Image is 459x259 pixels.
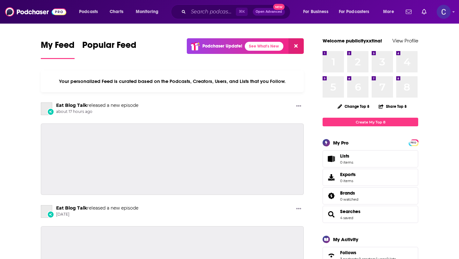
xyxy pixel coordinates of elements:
[188,7,236,17] input: Search podcasts, credits, & more...
[323,38,382,44] a: Welcome publicityxxtina!
[325,173,338,182] span: Exports
[253,8,285,16] button: Open AdvancedNew
[392,38,418,44] a: View Profile
[56,109,138,115] span: about 17 hours ago
[340,153,349,159] span: Lists
[236,8,248,16] span: ⌘ K
[340,190,355,196] span: Brands
[335,7,379,17] button: open menu
[299,7,336,17] button: open menu
[333,140,349,146] div: My Pro
[106,7,127,17] a: Charts
[56,212,138,217] span: [DATE]
[323,169,418,186] a: Exports
[340,179,356,183] span: 0 items
[47,211,54,218] div: New Episode
[245,42,283,51] a: See What's New
[410,140,417,145] a: PRO
[323,150,418,167] a: Lists
[325,191,338,200] a: Brands
[340,160,353,165] span: 0 items
[340,209,361,214] a: Searches
[202,43,242,49] p: Podchaser Update!
[75,7,106,17] button: open menu
[294,205,304,213] button: Show More Button
[256,10,282,13] span: Open Advanced
[56,205,138,211] h3: released a new episode
[325,210,338,219] a: Searches
[5,6,66,18] img: Podchaser - Follow, Share and Rate Podcasts
[325,154,338,163] span: Lists
[136,7,158,16] span: Monitoring
[177,4,296,19] div: Search podcasts, credits, & more...
[303,7,328,16] span: For Business
[41,40,75,59] a: My Feed
[403,6,414,17] a: Show notifications dropdown
[334,102,373,110] button: Change Top 8
[294,102,304,110] button: Show More Button
[82,40,136,54] span: Popular Feed
[379,7,402,17] button: open menu
[437,5,451,19] button: Show profile menu
[47,108,54,115] div: New Episode
[323,118,418,126] a: Create My Top 8
[333,236,358,242] div: My Activity
[110,7,123,16] span: Charts
[340,250,396,255] a: Follows
[41,40,75,54] span: My Feed
[340,197,358,202] a: 0 watched
[383,7,394,16] span: More
[340,190,358,196] a: Brands
[41,70,304,92] div: Your personalized Feed is curated based on the Podcasts, Creators, Users, and Lists that you Follow.
[339,7,369,16] span: For Podcasters
[41,205,52,218] a: Eat Blog Talk
[340,172,356,177] span: Exports
[56,102,138,108] h3: released a new episode
[56,102,87,108] a: Eat Blog Talk
[323,206,418,223] span: Searches
[340,216,353,220] a: 4 saved
[79,7,98,16] span: Podcasts
[131,7,167,17] button: open menu
[419,6,429,17] a: Show notifications dropdown
[378,100,407,113] button: Share Top 8
[437,5,451,19] span: Logged in as publicityxxtina
[82,40,136,59] a: Popular Feed
[273,4,285,10] span: New
[340,153,353,159] span: Lists
[41,102,52,115] a: Eat Blog Talk
[323,187,418,204] span: Brands
[437,5,451,19] img: User Profile
[56,205,87,211] a: Eat Blog Talk
[340,250,356,255] span: Follows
